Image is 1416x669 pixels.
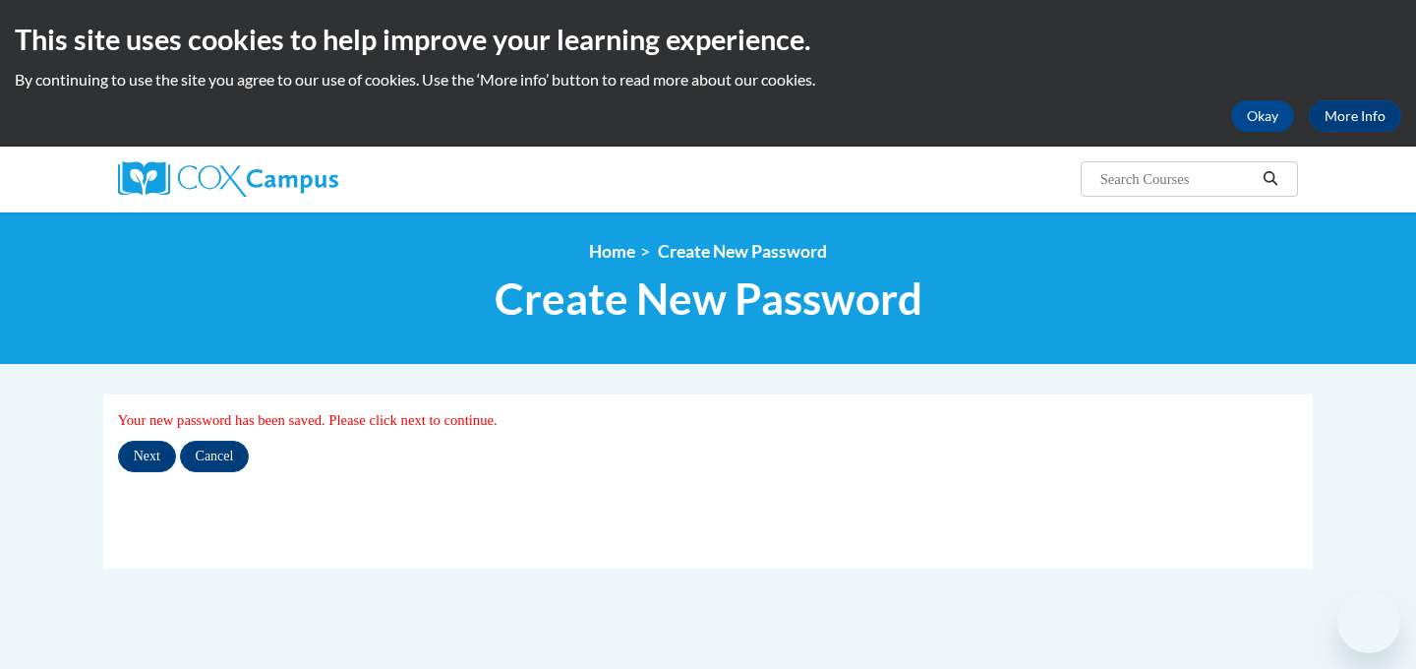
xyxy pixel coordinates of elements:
[180,441,250,472] input: Cancel
[658,241,827,262] span: Create New Password
[1098,167,1256,191] input: Search Courses
[118,161,492,197] a: Cox Campus
[589,241,635,262] a: Home
[118,161,338,197] img: Cox Campus
[15,69,1401,91] p: By continuing to use the site you agree to our use of cookies. Use the ‘More info’ button to read...
[495,273,922,325] span: Create New Password
[1309,100,1401,132] a: More Info
[15,20,1401,59] h2: This site uses cookies to help improve your learning experience.
[1231,100,1294,132] button: Okay
[1256,167,1285,191] button: Search
[118,441,176,472] input: Next
[1337,590,1400,653] iframe: Button to launch messaging window
[118,412,498,428] span: Your new password has been saved. Please click next to continue.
